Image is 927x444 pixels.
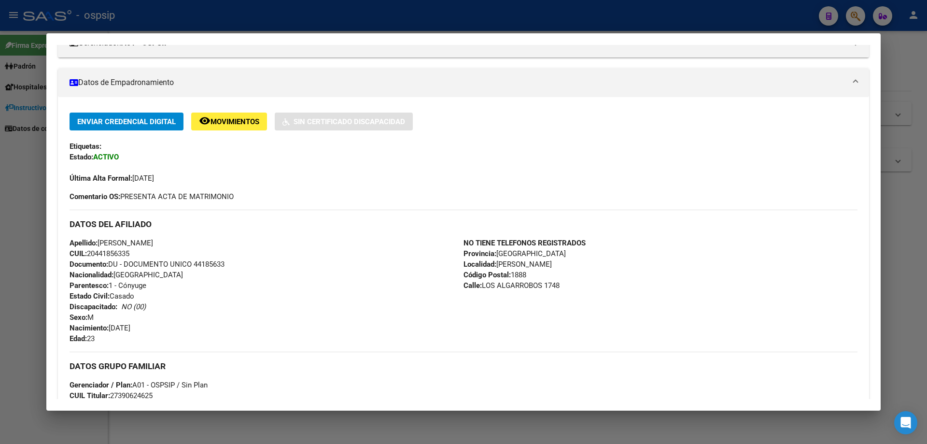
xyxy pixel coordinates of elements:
strong: Calle: [463,281,482,290]
span: 27390624625 [70,391,153,400]
span: [PERSON_NAME] [70,239,153,247]
strong: Código Postal: [463,271,511,279]
strong: CUIL Titular: [70,391,110,400]
span: Enviar Credencial Digital [77,117,176,126]
strong: Estado Civil: [70,292,110,301]
strong: Edad: [70,334,87,343]
span: LOS ALGARROBOS 1748 [463,281,560,290]
strong: Documento: [70,260,108,269]
i: NO (00) [121,302,146,311]
span: DU - DOCUMENTO UNICO 44185633 [70,260,225,269]
mat-panel-title: Datos de Empadronamiento [70,77,846,88]
span: [PERSON_NAME] [463,260,552,269]
span: 23 [70,334,95,343]
span: [DATE] [70,324,130,332]
h3: DATOS DEL AFILIADO [70,219,857,229]
strong: Parentesco: [70,281,109,290]
span: Sin Certificado Discapacidad [294,117,405,126]
span: [DATE] [70,174,154,183]
strong: Nacionalidad: [70,271,113,279]
strong: CUIL: [70,249,87,258]
mat-icon: remove_red_eye [199,115,211,127]
span: PRESENTA ACTA DE MATRIMONIO [70,191,234,202]
strong: NO TIENE TELEFONOS REGISTRADOS [463,239,586,247]
strong: Etiquetas: [70,142,101,151]
span: [GEOGRAPHIC_DATA] [70,271,183,279]
strong: Apellido: [70,239,98,247]
span: Movimientos [211,117,259,126]
button: Enviar Credencial Digital [70,113,183,130]
span: Casado [70,292,134,301]
strong: Estado: [70,153,93,161]
h3: DATOS GRUPO FAMILIAR [70,361,857,372]
button: Sin Certificado Discapacidad [275,113,413,130]
strong: Gerenciador / Plan: [70,381,132,389]
strong: Discapacitado: [70,302,117,311]
strong: Provincia: [463,249,496,258]
span: 1 - Cónyuge [70,281,146,290]
strong: Localidad: [463,260,496,269]
div: Open Intercom Messenger [894,411,917,434]
strong: Nacimiento: [70,324,109,332]
strong: Sexo: [70,313,87,322]
mat-expansion-panel-header: Datos de Empadronamiento [58,68,869,97]
strong: Comentario OS: [70,192,120,201]
strong: ACTIVO [93,153,119,161]
span: [GEOGRAPHIC_DATA] [463,249,566,258]
span: A01 - OSPSIP / Sin Plan [70,381,208,389]
span: 20441856335 [70,249,129,258]
span: M [70,313,94,322]
button: Movimientos [191,113,267,130]
span: 1888 [463,271,526,279]
strong: Última Alta Formal: [70,174,132,183]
